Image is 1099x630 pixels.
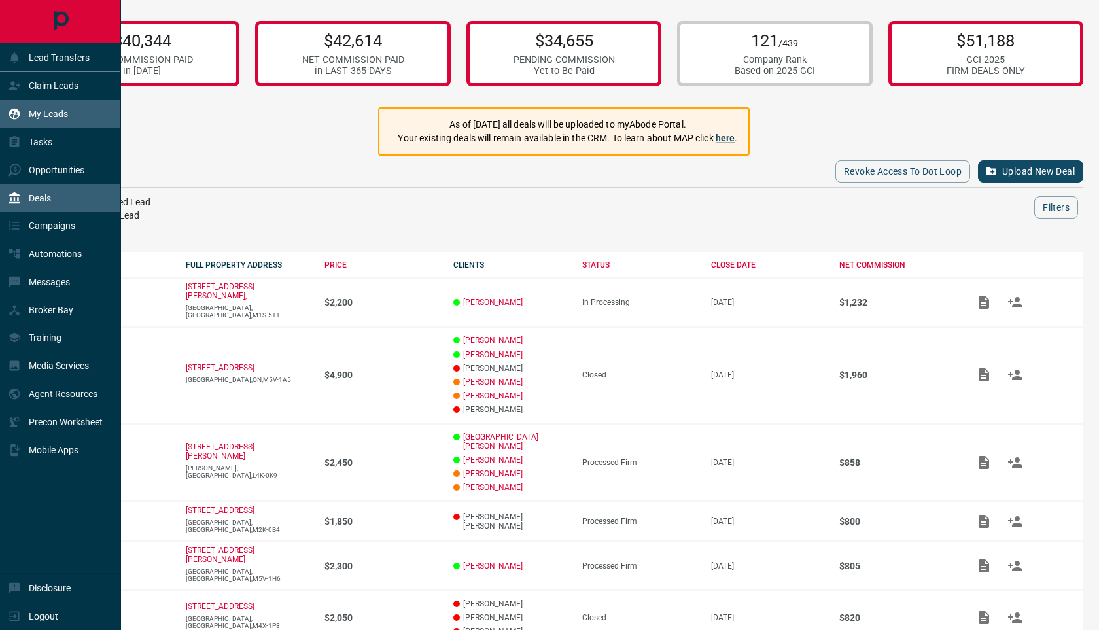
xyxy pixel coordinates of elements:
button: Revoke Access to Dot Loop [835,160,970,183]
p: $42,614 [302,31,404,50]
p: $2,450 [324,457,440,468]
p: [PERSON_NAME] [453,613,570,622]
p: 121 [735,31,815,50]
a: [PERSON_NAME] [463,391,523,400]
p: $4,900 [324,370,440,380]
div: Closed [582,370,697,379]
p: [DATE] [711,298,826,307]
div: Closed [582,613,697,622]
p: [PERSON_NAME] [453,405,570,414]
div: Processed Firm [582,458,697,467]
div: FIRM DEALS ONLY [947,65,1025,77]
span: Add / View Documents [968,516,1000,525]
div: STATUS [582,260,697,270]
a: [PERSON_NAME] [463,561,523,570]
p: $51,188 [947,31,1025,50]
p: [DATE] [711,370,826,379]
span: Match Clients [1000,297,1031,306]
p: $40,344 [91,31,193,50]
div: CLOSE DATE [711,260,826,270]
a: [STREET_ADDRESS][PERSON_NAME] [186,442,254,461]
div: PRICE [324,260,440,270]
button: Filters [1034,196,1078,219]
div: Company Rank [735,54,815,65]
p: $858 [839,457,954,468]
span: Add / View Documents [968,561,1000,570]
p: $2,200 [324,297,440,307]
div: NET COMMISSION PAID [302,54,404,65]
p: $34,655 [514,31,615,50]
p: $1,850 [324,516,440,527]
p: [GEOGRAPHIC_DATA],[GEOGRAPHIC_DATA],M1S-5T1 [186,304,311,319]
p: $800 [839,516,954,527]
p: $820 [839,612,954,623]
a: [PERSON_NAME] [463,350,523,359]
p: [DATE] [711,517,826,526]
div: Processed Firm [582,517,697,526]
a: [STREET_ADDRESS][PERSON_NAME] [186,546,254,564]
p: [GEOGRAPHIC_DATA],[GEOGRAPHIC_DATA],M2K-0B4 [186,519,311,533]
span: Match Clients [1000,457,1031,466]
div: PENDING COMMISSION [514,54,615,65]
a: [STREET_ADDRESS] [186,602,254,611]
div: Processed Firm [582,561,697,570]
span: Match Clients [1000,516,1031,525]
div: GCI 2025 [947,54,1025,65]
button: Upload New Deal [978,160,1083,183]
p: $1,232 [839,297,954,307]
div: FULL PROPERTY ADDRESS [186,260,311,270]
span: Add / View Documents [968,370,1000,379]
p: $2,300 [324,561,440,571]
p: [DATE] [711,561,826,570]
a: [PERSON_NAME] [463,336,523,345]
span: Add / View Documents [968,297,1000,306]
p: [DATE] [711,458,826,467]
p: [GEOGRAPHIC_DATA],ON,M5V-1A5 [186,376,311,383]
p: $2,050 [324,612,440,623]
p: [GEOGRAPHIC_DATA],[GEOGRAPHIC_DATA],M4X-1P8 [186,615,311,629]
div: Yet to Be Paid [514,65,615,77]
p: Your existing deals will remain available in the CRM. To learn about MAP click . [398,131,737,145]
p: [PERSON_NAME] [453,364,570,373]
p: [PERSON_NAME] [453,599,570,608]
a: [PERSON_NAME] [463,483,523,492]
span: Add / View Documents [968,612,1000,621]
p: [GEOGRAPHIC_DATA],[GEOGRAPHIC_DATA],M5V-1H6 [186,568,311,582]
a: [GEOGRAPHIC_DATA] [PERSON_NAME] [463,432,570,451]
a: [STREET_ADDRESS] [186,506,254,515]
span: Match Clients [1000,370,1031,379]
span: /439 [778,38,798,49]
a: here [716,133,735,143]
a: [STREET_ADDRESS][PERSON_NAME], [186,282,254,300]
div: NET COMMISSION [839,260,954,270]
div: in LAST 365 DAYS [302,65,404,77]
a: [PERSON_NAME] [463,298,523,307]
a: [PERSON_NAME] [463,469,523,478]
div: Based on 2025 GCI [735,65,815,77]
div: CLIENTS [453,260,570,270]
p: [DATE] [711,613,826,622]
span: Match Clients [1000,612,1031,621]
div: In Processing [582,298,697,307]
p: [PERSON_NAME] [PERSON_NAME] [453,512,570,531]
p: [PERSON_NAME],[GEOGRAPHIC_DATA],L4K-0K9 [186,464,311,479]
span: Match Clients [1000,561,1031,570]
div: in [DATE] [91,65,193,77]
a: [STREET_ADDRESS] [186,363,254,372]
a: [PERSON_NAME] [463,455,523,464]
a: [PERSON_NAME] [463,377,523,387]
span: Add / View Documents [968,457,1000,466]
p: $805 [839,561,954,571]
p: $1,960 [839,370,954,380]
p: As of [DATE] all deals will be uploaded to myAbode Portal. [398,118,737,131]
div: NET COMMISSION PAID [91,54,193,65]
